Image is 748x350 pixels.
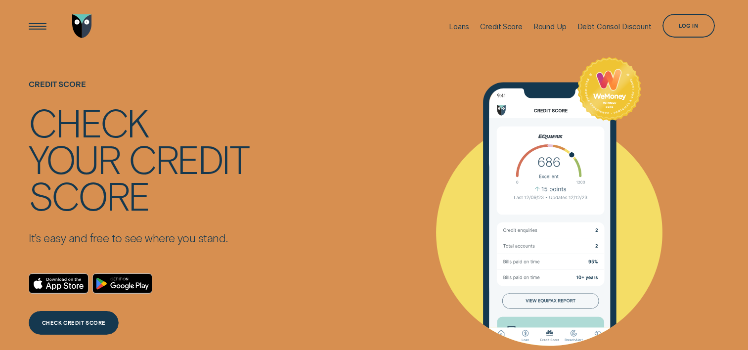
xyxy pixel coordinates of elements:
[29,231,248,245] p: It’s easy and free to see where you stand.
[449,22,469,31] div: Loans
[533,22,567,31] div: Round Up
[662,14,715,38] button: Log in
[29,140,120,177] div: your
[72,14,92,38] img: Wisr
[480,22,522,31] div: Credit Score
[129,140,248,177] div: credit
[29,80,248,104] h1: Credit Score
[29,177,149,214] div: score
[29,104,248,214] h4: Check your credit score
[29,273,88,294] a: Download on the App Store
[92,273,152,294] a: Android App on Google Play
[577,22,652,31] div: Debt Consol Discount
[29,311,119,335] a: CHECK CREDIT SCORE
[26,14,49,38] button: Open Menu
[29,104,148,140] div: Check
